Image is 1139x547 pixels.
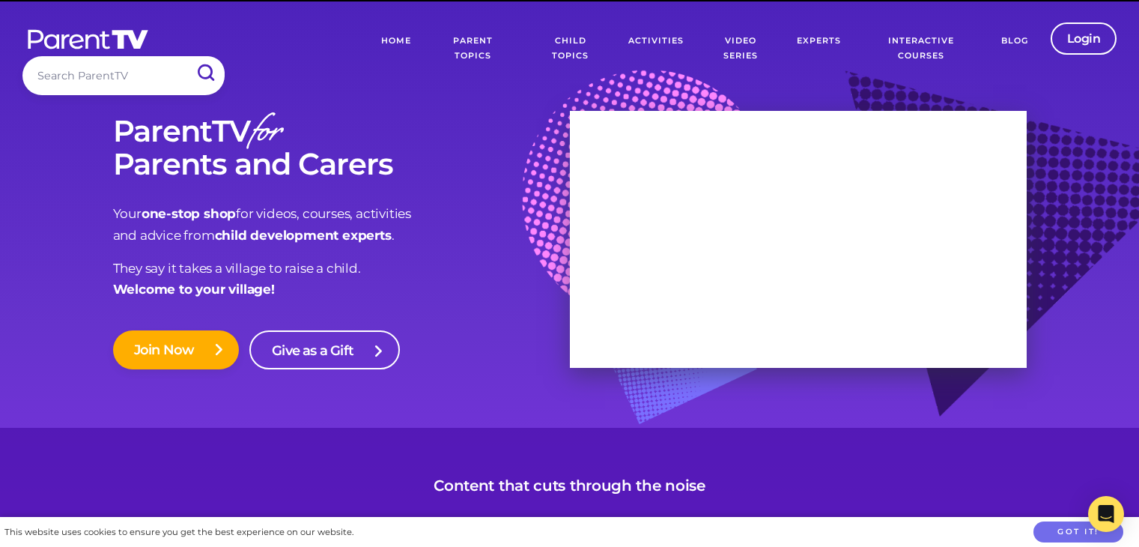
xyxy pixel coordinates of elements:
h1: ParentTV Parents and Carers [113,115,570,181]
p: They say it takes a village to raise a child. [113,258,570,301]
input: Search ParentTV [22,56,225,94]
div: This website uses cookies to ensure you get the best experience on our website. [4,525,353,540]
a: Activities [617,22,695,75]
p: Your for videos, courses, activities and advice from . [113,203,570,247]
a: Join Now [113,330,240,369]
a: Experts [786,22,852,75]
a: Home [370,22,422,75]
img: parenttv-logo-white.4c85aaf.svg [26,28,150,50]
div: Open Intercom Messenger [1088,496,1124,532]
a: Child Topics [523,22,616,75]
strong: one-stop shop [142,206,236,221]
em: for [250,102,281,167]
a: Give as a Gift [249,330,400,369]
button: Got it! [1033,522,1123,543]
a: Interactive Courses [852,22,989,75]
a: Video Series [695,22,786,75]
input: Submit [186,56,225,90]
strong: Welcome to your village! [113,282,275,297]
h3: Content that cuts through the noise [434,477,705,495]
a: Login [1051,22,1117,55]
a: Parent Topics [422,22,523,75]
strong: child development experts [215,228,392,243]
a: Blog [990,22,1039,75]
